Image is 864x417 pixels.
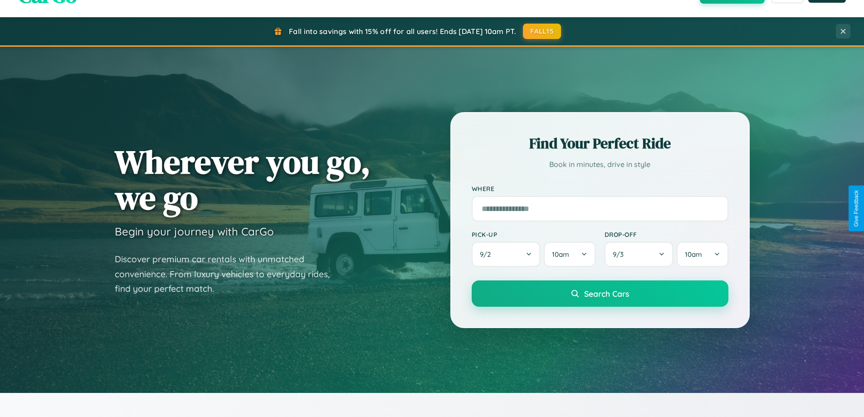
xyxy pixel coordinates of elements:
h3: Begin your journey with CarGo [115,225,274,238]
span: 10am [685,250,702,259]
button: 9/3 [605,242,674,267]
div: Give Feedback [853,190,859,227]
label: Pick-up [472,231,596,238]
button: 10am [677,242,728,267]
span: 10am [552,250,569,259]
label: Drop-off [605,231,728,238]
p: Discover premium car rentals with unmatched convenience. From luxury vehicles to everyday rides, ... [115,252,342,296]
h2: Find Your Perfect Ride [472,133,728,153]
button: 9/2 [472,242,541,267]
span: 9 / 3 [613,250,628,259]
span: Search Cars [584,289,629,299]
button: FALL15 [523,24,561,39]
label: Where [472,185,728,192]
h1: Wherever you go, we go [115,144,371,216]
button: 10am [544,242,595,267]
p: Book in minutes, drive in style [472,158,728,171]
span: 9 / 2 [480,250,495,259]
button: Search Cars [472,280,728,307]
span: Fall into savings with 15% off for all users! Ends [DATE] 10am PT. [289,27,516,36]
